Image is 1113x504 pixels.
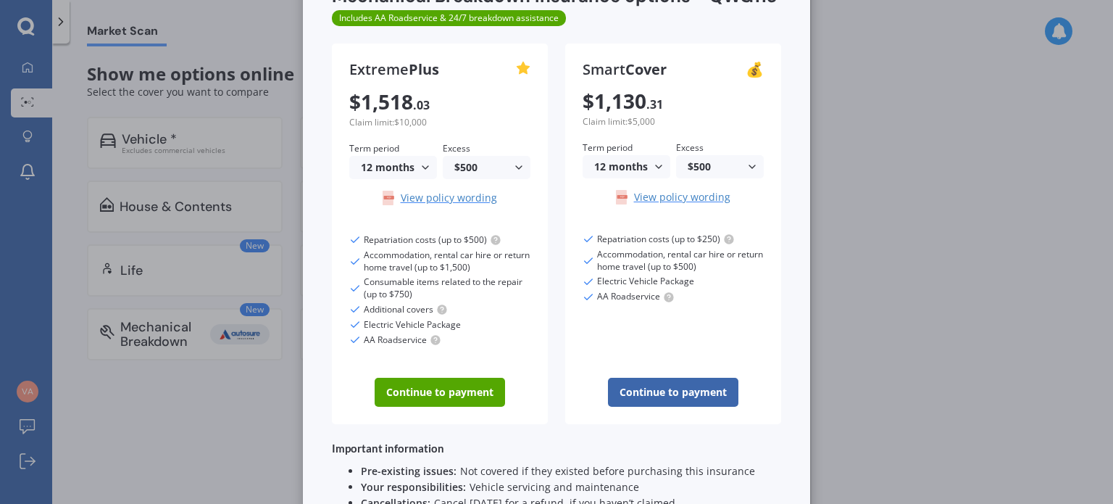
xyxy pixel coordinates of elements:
[583,291,764,303] div: AA Roadservice
[583,249,764,273] div: Accommodation, rental car hire or return home travel (up to $500)
[375,378,505,407] button: Continue to payment
[349,319,530,331] div: Electric Vehicle Package
[443,144,530,153] label: Excess
[361,480,466,494] span: Your responsibilities:
[349,334,530,347] div: AA Roadservice
[361,162,420,173] div: 12 months
[676,144,764,152] label: Excess
[583,61,667,78] span: Smart
[361,464,457,478] span: Pre-existing issues:
[583,144,670,152] label: Term period
[583,190,764,205] a: View policy wording
[583,117,764,126] small: Claim limit: $5,000
[349,144,437,153] label: Term period
[454,162,513,173] div: $500
[583,90,764,112] h1: $ 1,130
[413,97,430,113] span: . 03
[746,61,764,78] div: 💰
[332,442,781,455] h4: Important information
[332,10,566,26] span: Includes AA Roadservice & 24/7 breakdown assistance
[349,304,530,316] div: Additional covers
[646,96,663,112] span: . 31
[349,91,530,112] h1: $ 1,518
[361,482,781,492] li: Vehicle servicing and maintenance
[349,118,530,127] small: Claim limit: $10,000
[349,191,530,205] a: View policy wording
[583,276,764,288] div: Electric Vehicle Package
[625,59,667,79] b: Cover
[349,61,439,78] span: Extreme
[688,162,746,172] div: $500
[409,59,439,79] b: Plus
[594,162,653,172] div: 12 months
[583,234,764,246] div: Repatriation costs (up to $250)
[349,276,530,301] div: Consumable items related to the repair (up to $750)
[361,466,781,476] li: Not covered if they existed before purchasing this insurance
[349,249,530,274] div: Accommodation, rental car hire or return home travel (up to $1,500)
[608,378,738,407] button: Continue to payment
[349,234,530,247] div: Repatriation costs (up to $500)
